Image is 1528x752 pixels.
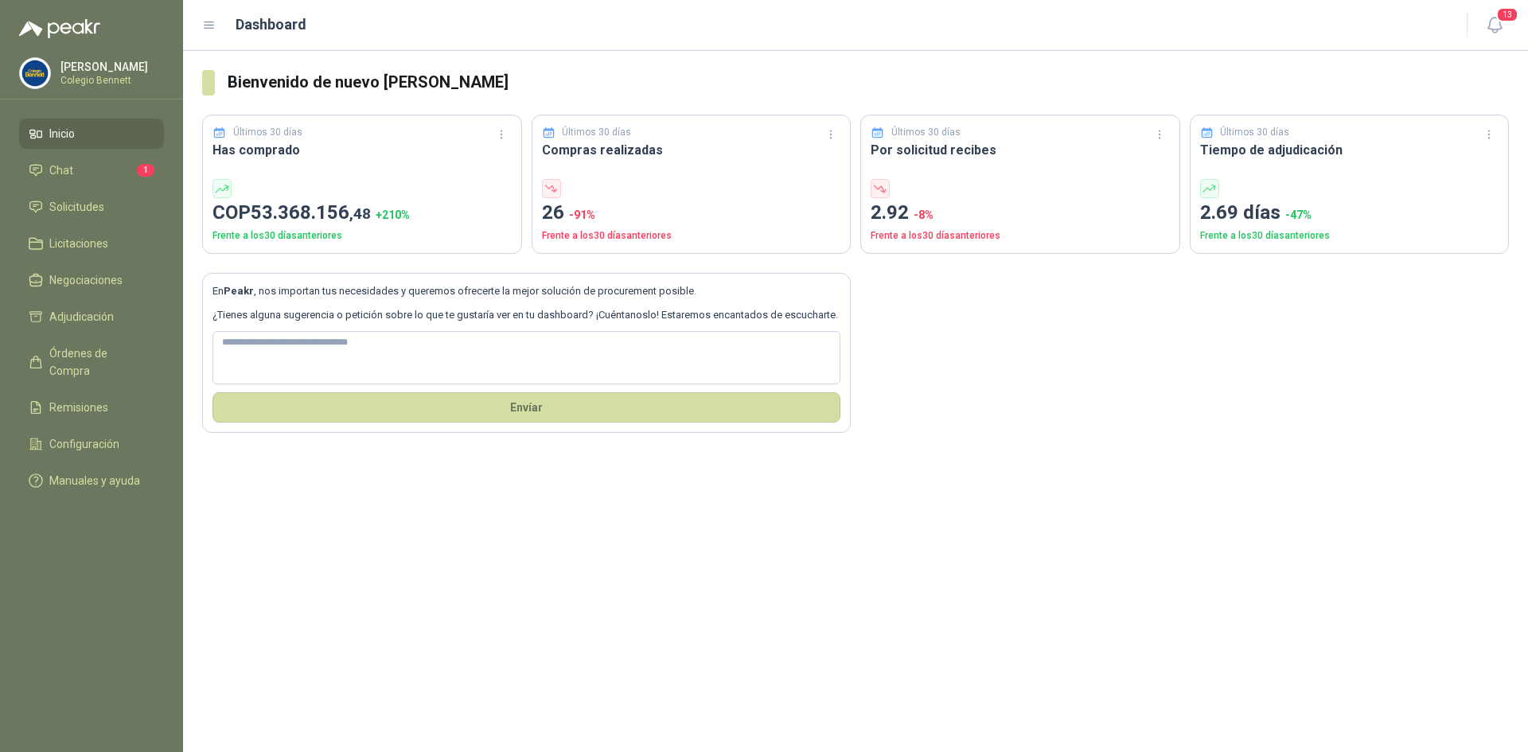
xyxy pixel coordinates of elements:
span: -91 % [569,208,595,221]
a: Manuales y ayuda [19,466,164,496]
span: + 210 % [376,208,410,221]
a: Órdenes de Compra [19,338,164,386]
h1: Dashboard [236,14,306,36]
p: Últimos 30 días [562,125,631,140]
span: Chat [49,162,73,179]
span: ,48 [349,205,371,223]
a: Licitaciones [19,228,164,259]
span: 1 [137,164,154,177]
span: Configuración [49,435,119,453]
span: Órdenes de Compra [49,345,149,380]
p: Últimos 30 días [233,125,302,140]
a: Adjudicación [19,302,164,332]
h3: Compras realizadas [542,140,841,160]
p: Colegio Bennett [60,76,160,85]
a: Remisiones [19,392,164,423]
h3: Por solicitud recibes [871,140,1170,160]
h3: Bienvenido de nuevo [PERSON_NAME] [228,70,1509,95]
span: Negociaciones [49,271,123,289]
button: 13 [1480,11,1509,40]
h3: Has comprado [212,140,512,160]
span: -47 % [1285,208,1312,221]
span: 53.368.156 [251,201,371,224]
a: Negociaciones [19,265,164,295]
p: 2.69 días [1200,198,1499,228]
a: Inicio [19,119,164,149]
p: Frente a los 30 días anteriores [542,228,841,244]
p: En , nos importan tus necesidades y queremos ofrecerte la mejor solución de procurement posible. [212,283,840,299]
p: ¿Tienes alguna sugerencia o petición sobre lo que te gustaría ver en tu dashboard? ¡Cuéntanoslo! ... [212,307,840,323]
span: Licitaciones [49,235,108,252]
b: Peakr [224,285,254,297]
span: Adjudicación [49,308,114,325]
p: [PERSON_NAME] [60,61,160,72]
a: Chat1 [19,155,164,185]
span: Inicio [49,125,75,142]
span: 13 [1496,7,1518,22]
h3: Tiempo de adjudicación [1200,140,1499,160]
p: 2.92 [871,198,1170,228]
span: Solicitudes [49,198,104,216]
p: Frente a los 30 días anteriores [212,228,512,244]
a: Configuración [19,429,164,459]
p: 26 [542,198,841,228]
a: Solicitudes [19,192,164,222]
p: Frente a los 30 días anteriores [1200,228,1499,244]
button: Envíar [212,392,840,423]
p: Últimos 30 días [891,125,961,140]
p: Frente a los 30 días anteriores [871,228,1170,244]
p: Últimos 30 días [1220,125,1289,140]
img: Logo peakr [19,19,100,38]
span: Remisiones [49,399,108,416]
p: COP [212,198,512,228]
span: Manuales y ayuda [49,472,140,489]
span: -8 % [914,208,934,221]
img: Company Logo [20,58,50,88]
